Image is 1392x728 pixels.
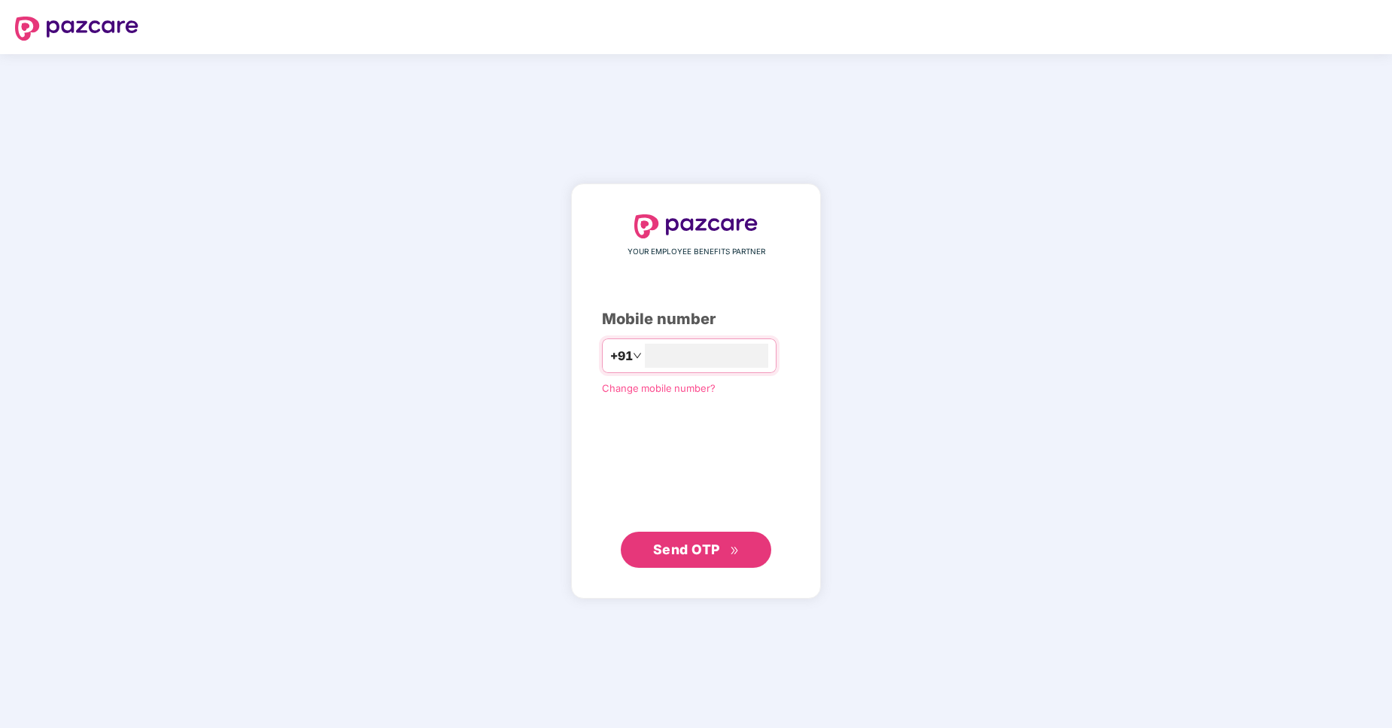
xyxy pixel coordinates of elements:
[621,532,771,568] button: Send OTPdouble-right
[730,546,740,556] span: double-right
[633,351,642,360] span: down
[634,214,758,238] img: logo
[602,308,790,331] div: Mobile number
[602,382,716,394] a: Change mobile number?
[610,347,633,366] span: +91
[653,541,720,557] span: Send OTP
[15,17,138,41] img: logo
[628,246,765,258] span: YOUR EMPLOYEE BENEFITS PARTNER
